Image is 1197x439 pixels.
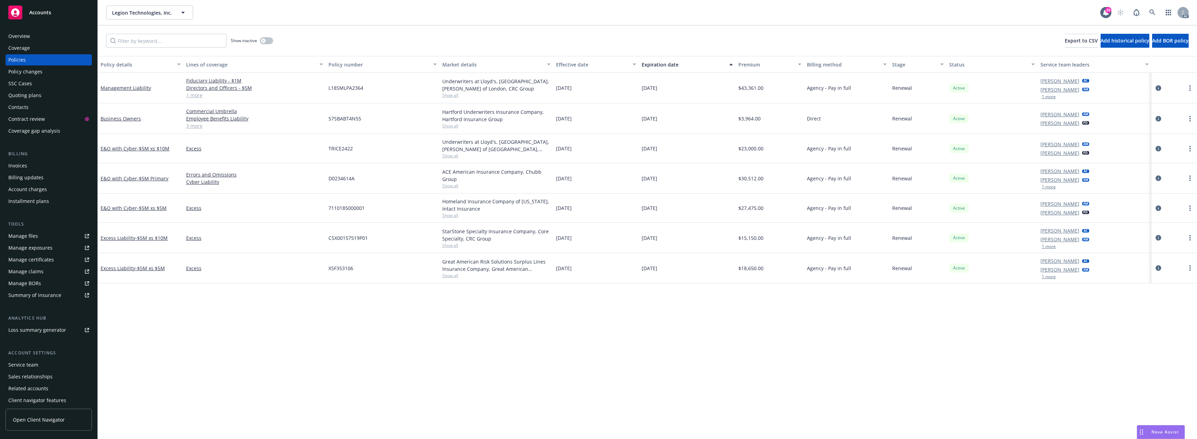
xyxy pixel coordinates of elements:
div: Summary of insurance [8,290,61,301]
span: Renewal [892,84,912,92]
div: Loss summary generator [8,324,66,336]
span: Show all [442,92,550,98]
div: StarStone Specialty Insurance Company, Core Specialty, CRC Group [442,228,550,242]
a: Start snowing [1113,6,1127,19]
span: Open Client Navigator [13,416,65,423]
a: Contract review [6,113,92,125]
div: 29 [1105,7,1111,13]
span: Nova Assist [1151,429,1179,435]
span: $30,512.00 [738,175,763,182]
a: Manage exposures [6,242,92,253]
a: Excess [186,145,323,152]
span: D0234614A [328,175,355,182]
a: [PERSON_NAME] [1040,119,1079,127]
a: more [1186,204,1194,212]
div: Installment plans [8,196,49,207]
div: Account charges [8,184,47,195]
a: 3 more [186,122,323,130]
span: [DATE] [642,84,657,92]
a: Excess [186,234,323,242]
a: E&O with Cyber [101,175,168,182]
a: Policies [6,54,92,65]
a: Directors and Officers - $5M [186,84,323,92]
span: Active [952,116,966,122]
a: Cyber Liability [186,178,323,186]
div: Related accounts [8,383,48,394]
div: Policy number [328,61,429,68]
div: Lines of coverage [186,61,315,68]
span: Agency - Pay in full [807,145,851,152]
a: circleInformation [1154,84,1163,92]
div: Coverage [8,42,30,54]
button: Add BOR policy [1152,34,1189,48]
div: Policy details [101,61,173,68]
span: Active [952,205,966,211]
span: - $5M xs $5M [137,205,167,211]
button: Billing method [804,56,890,73]
div: Effective date [556,61,628,68]
a: Service team [6,359,92,370]
a: circleInformation [1154,115,1163,123]
span: [DATE] [556,204,572,212]
span: L18SMLPA2364 [328,84,363,92]
a: [PERSON_NAME] [1040,209,1079,216]
span: [DATE] [642,115,657,122]
button: Premium [736,56,804,73]
span: $43,361.00 [738,84,763,92]
span: - $5M xs $5M [135,265,165,272]
a: more [1186,144,1194,153]
a: Invoices [6,160,92,171]
div: Premium [738,61,793,68]
a: Loss summary generator [6,324,92,336]
button: 1 more [1042,185,1056,189]
div: Policy changes [8,66,42,77]
a: Contacts [6,102,92,113]
div: Underwriters at Lloyd's, [GEOGRAPHIC_DATA], [PERSON_NAME] of London, CRC Group [442,78,550,92]
button: Expiration date [639,56,736,73]
button: Stage [889,56,946,73]
div: Manage exposures [8,242,53,253]
div: Manage files [8,230,38,242]
a: Errors and Omissions [186,171,323,178]
div: Quoting plans [8,90,41,101]
span: Export to CSV [1065,37,1098,44]
button: Nova Assist [1137,425,1185,439]
span: CSX00157519P01 [328,234,368,242]
span: [DATE] [556,115,572,122]
a: Related accounts [6,383,92,394]
div: Hartford Underwriters Insurance Company, Hartford Insurance Group [442,108,550,123]
span: Direct [807,115,821,122]
span: 57SBABT4N55 [328,115,361,122]
button: Status [946,56,1038,73]
div: Drag to move [1137,425,1146,439]
div: Expiration date [642,61,725,68]
button: Export to CSV [1065,34,1098,48]
a: E&O with Cyber [101,145,169,152]
a: [PERSON_NAME] [1040,227,1079,234]
span: Add BOR policy [1152,37,1189,44]
span: Agency - Pay in full [807,204,851,212]
a: Policy changes [6,66,92,77]
span: Active [952,175,966,181]
a: circleInformation [1154,264,1163,272]
span: $18,650.00 [738,265,763,272]
a: more [1186,84,1194,92]
button: 1 more [1042,95,1056,99]
a: [PERSON_NAME] [1040,167,1079,175]
a: [PERSON_NAME] [1040,86,1079,93]
span: Renewal [892,115,912,122]
span: Show all [442,242,550,248]
span: Renewal [892,204,912,212]
span: [DATE] [642,175,657,182]
a: circleInformation [1154,144,1163,153]
a: Coverage gap analysis [6,125,92,136]
div: Tools [6,221,92,228]
a: Switch app [1162,6,1175,19]
div: Manage claims [8,266,43,277]
span: [DATE] [642,234,657,242]
span: Show all [442,123,550,129]
a: Sales relationships [6,371,92,382]
span: 7110185000001 [328,204,365,212]
a: 1 more [186,92,323,99]
div: Billing method [807,61,879,68]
